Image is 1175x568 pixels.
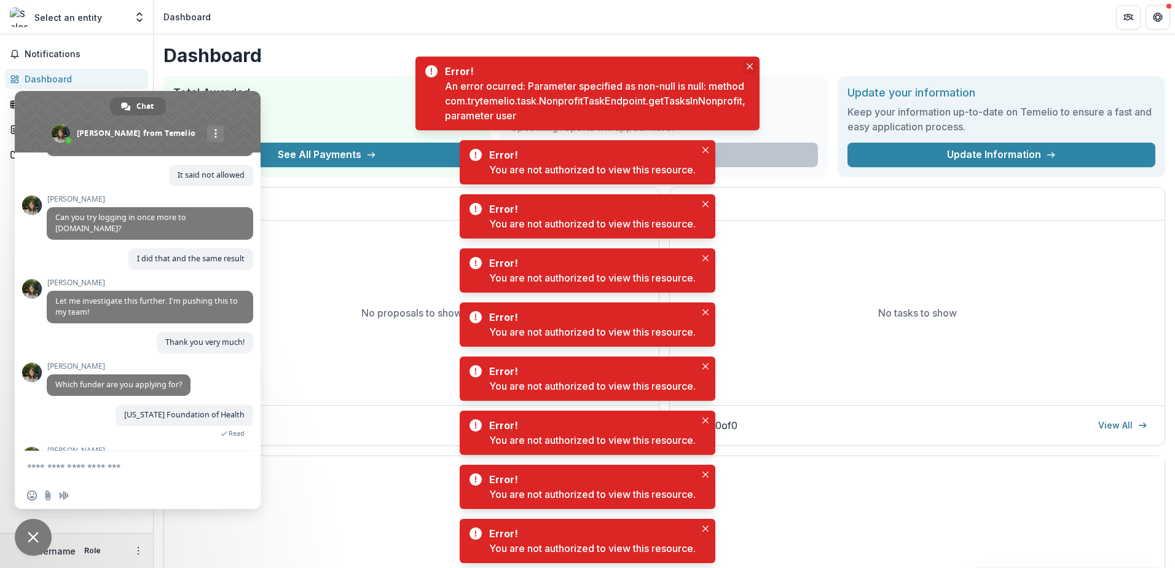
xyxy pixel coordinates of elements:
div: Error! [489,364,691,379]
div: Error! [445,64,741,79]
p: No proposals to show [361,306,462,320]
p: Role [81,545,104,556]
div: Error! [489,526,691,541]
a: Proposals [5,119,148,140]
span: Insert an emoji [27,491,37,500]
button: Notifications [5,44,148,64]
span: Can you try logging in once more to [DOMAIN_NAME]? [55,212,186,234]
button: See All Payments [173,143,481,167]
button: Close [698,521,713,536]
div: Error! [489,148,691,162]
div: You are not authorized to view this resource. [489,162,696,177]
div: You are not authorized to view this resource. [489,216,696,231]
button: Close [698,143,713,157]
span: [PERSON_NAME] [47,195,253,203]
div: Error! [489,418,691,433]
span: Let me investigate this further. I'm pushing this to my team! [55,296,238,317]
a: Chat [110,97,166,116]
button: Close [698,197,713,211]
a: Dashboard [5,69,148,89]
span: [US_STATE] Foundation of Health [124,409,245,420]
span: [PERSON_NAME] [47,278,253,287]
span: Thank you very much! [165,337,245,347]
span: Notifications [25,49,143,60]
button: Close [742,59,757,74]
div: Error! [489,202,691,216]
h1: Dashboard [163,44,1165,66]
button: Open entity switcher [131,5,148,30]
h3: Keep your information up-to-date on Temelio to ensure a fast and easy application process. [847,105,1155,134]
div: Error! [489,256,691,270]
span: Chat [136,97,154,116]
img: Select an entity [10,7,29,27]
a: View All [1091,416,1155,435]
p: Select an entity [34,11,102,24]
div: An error ocurred: Parameter specified as non-null is null: method com.trytemelio.task.NonprofitTa... [445,79,745,123]
button: More [131,543,146,558]
button: Close [698,413,713,428]
button: Get Help [1146,5,1170,30]
div: You are not authorized to view this resource. [489,487,696,502]
textarea: Compose your message... [27,451,224,482]
span: Audio message [59,491,69,500]
div: You are not authorized to view this resource. [489,541,696,556]
span: It said not allowed [178,170,245,180]
div: Error! [489,310,691,325]
p: Username [32,545,76,558]
a: Close chat [15,519,52,556]
div: You are not authorized to view this resource. [489,433,696,448]
h2: Tasks [680,197,1155,221]
div: Dashboard [163,10,211,23]
span: [PERSON_NAME] [47,446,253,455]
a: Documents [5,144,148,165]
button: Close [698,467,713,482]
span: I did that and the same result [137,253,245,264]
h2: Proposals [174,197,649,221]
h2: Total Awarded [173,86,481,100]
p: No tasks to show [878,306,957,320]
button: Close [698,305,713,320]
div: You are not authorized to view this resource. [489,325,696,339]
h2: Update your information [847,86,1155,100]
nav: breadcrumb [159,8,216,26]
div: Error! [489,472,691,487]
a: Update Information [847,143,1155,167]
div: You are not authorized to view this resource. [489,270,696,285]
span: Send a file [43,491,53,500]
button: Partners [1116,5,1141,30]
span: Which funder are you applying for? [55,379,182,390]
a: Tasks [5,94,148,114]
span: [PERSON_NAME] [47,362,191,371]
div: You are not authorized to view this resource. [489,379,696,393]
button: Close [698,251,713,266]
div: Dashboard [25,73,138,85]
button: Close [698,359,713,374]
span: Read [229,429,245,438]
